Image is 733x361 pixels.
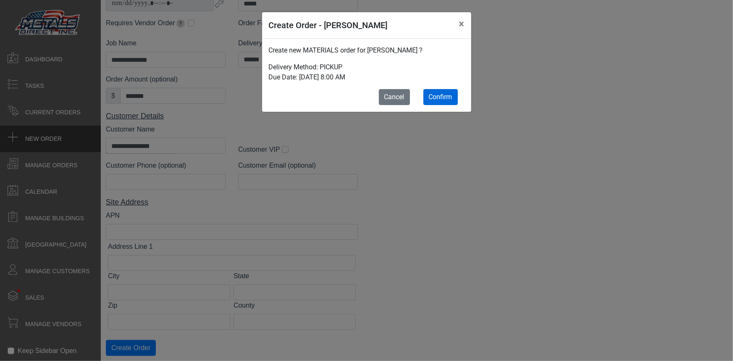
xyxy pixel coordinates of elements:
button: Close [452,12,471,36]
button: Confirm [423,89,458,105]
p: Create new MATERIALS order for [PERSON_NAME] ? [269,45,465,55]
button: Cancel [379,89,410,105]
h5: Create Order - [PERSON_NAME] [269,19,388,32]
p: Delivery Method: PICKUP Due Date: [DATE] 8:00 AM [269,62,465,82]
span: Confirm [429,93,452,101]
